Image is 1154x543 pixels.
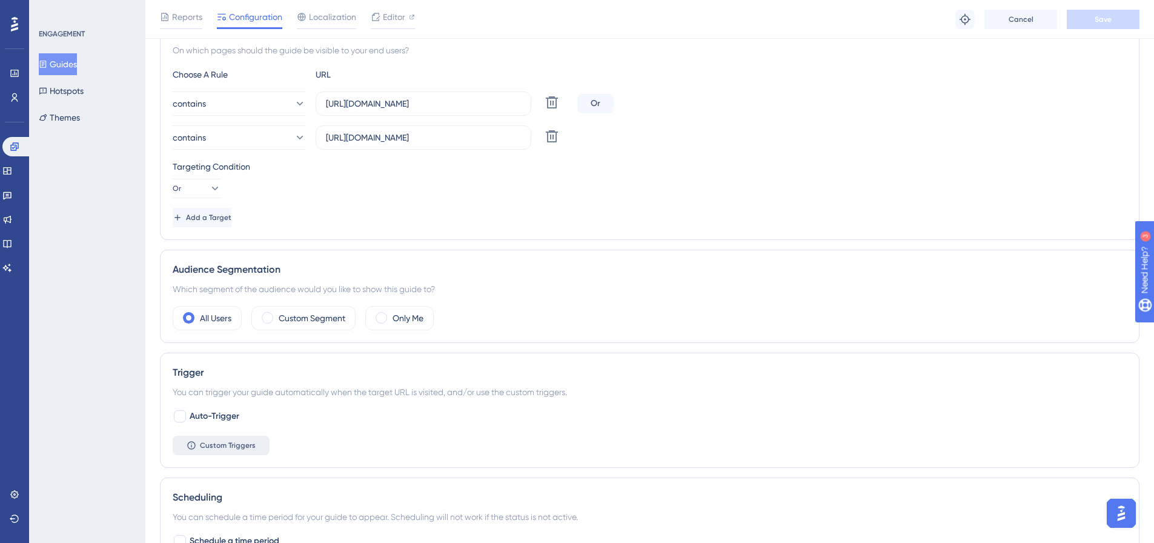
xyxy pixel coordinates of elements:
[1103,495,1139,531] iframe: UserGuiding AI Assistant Launcher
[39,29,85,39] div: ENGAGEMENT
[200,311,231,325] label: All Users
[84,6,88,16] div: 3
[173,262,1127,277] div: Audience Segmentation
[577,94,614,113] div: Or
[309,10,356,24] span: Localization
[173,179,221,198] button: Or
[1067,10,1139,29] button: Save
[279,311,345,325] label: Custom Segment
[173,43,1127,58] div: On which pages should the guide be visible to your end users?
[326,97,521,110] input: yourwebsite.com/path
[190,409,239,424] span: Auto-Trigger
[173,208,231,227] button: Add a Target
[173,365,1127,380] div: Trigger
[186,213,231,222] span: Add a Target
[173,125,306,150] button: contains
[1009,15,1033,24] span: Cancel
[173,184,181,193] span: Or
[173,67,306,82] div: Choose A Rule
[172,10,202,24] span: Reports
[326,131,521,144] input: yourwebsite.com/path
[173,96,206,111] span: contains
[173,282,1127,296] div: Which segment of the audience would you like to show this guide to?
[173,159,1127,174] div: Targeting Condition
[1095,15,1112,24] span: Save
[173,92,306,116] button: contains
[28,3,76,18] span: Need Help?
[200,441,256,450] span: Custom Triggers
[173,510,1127,524] div: You can schedule a time period for your guide to appear. Scheduling will not work if the status i...
[173,490,1127,505] div: Scheduling
[173,385,1127,399] div: You can trigger your guide automatically when the target URL is visited, and/or use the custom tr...
[173,436,270,455] button: Custom Triggers
[39,80,84,102] button: Hotspots
[229,10,282,24] span: Configuration
[39,107,80,128] button: Themes
[39,53,77,75] button: Guides
[393,311,423,325] label: Only Me
[173,130,206,145] span: contains
[984,10,1057,29] button: Cancel
[383,10,405,24] span: Editor
[316,67,449,82] div: URL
